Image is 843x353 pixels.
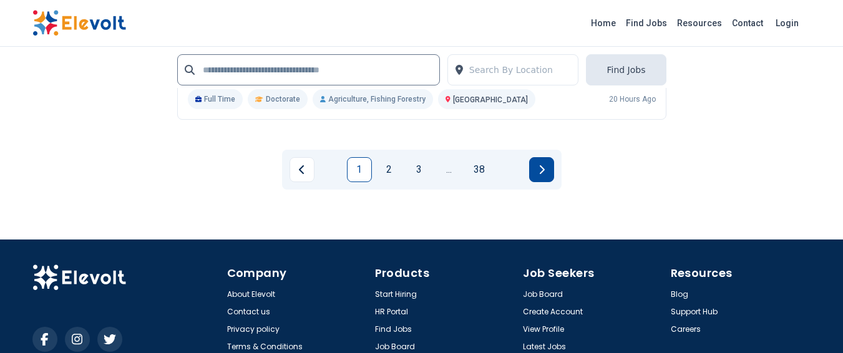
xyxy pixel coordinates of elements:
h4: Products [375,264,515,282]
a: Latest Jobs [523,342,566,352]
h4: Job Seekers [523,264,663,282]
p: 20 hours ago [609,94,656,104]
p: Full Time [188,89,243,109]
h4: Resources [671,264,811,282]
a: Careers [671,324,701,334]
a: Next page [529,157,554,182]
a: Contact [727,13,768,33]
a: Privacy policy [227,324,280,334]
a: Blog [671,289,688,299]
a: Start Hiring [375,289,417,299]
iframe: Chat Widget [781,293,843,353]
p: Agriculture, Fishing Forestry [313,89,433,109]
a: Support Hub [671,307,718,317]
a: Login [768,11,806,36]
a: Resources [672,13,727,33]
a: Page 1 is your current page [347,157,372,182]
a: Previous page [290,157,314,182]
button: Find Jobs [586,54,666,85]
h4: Company [227,264,368,282]
a: HR Portal [375,307,408,317]
a: Contact us [227,307,270,317]
a: Page 38 [467,157,492,182]
a: Home [586,13,621,33]
a: Create Account [523,307,583,317]
span: Doctorate [266,94,300,104]
a: Jump forward [437,157,462,182]
a: Job Board [375,342,415,352]
ul: Pagination [290,157,554,182]
a: Terms & Conditions [227,342,303,352]
a: Job Board [523,289,563,299]
img: Elevolt [32,10,126,36]
a: View Profile [523,324,564,334]
a: Find Jobs [375,324,412,334]
a: About Elevolt [227,289,275,299]
a: Find Jobs [621,13,672,33]
span: [GEOGRAPHIC_DATA] [453,95,528,104]
a: Page 2 [377,157,402,182]
a: Page 3 [407,157,432,182]
img: Elevolt [32,264,126,291]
